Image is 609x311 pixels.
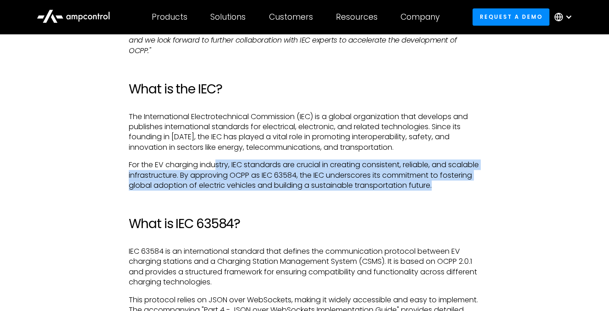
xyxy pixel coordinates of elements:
em: "We are incredibly proud that the IEC experts have recognized OCPP within the international stand... [129,14,478,55]
a: Request a demo [472,8,549,25]
div: Company [401,12,440,22]
p: IEC 63584 is an international standard that defines the communication protocol between EV chargin... [129,246,480,288]
div: Resources [336,12,378,22]
p: The International Electrotechnical Commission (IEC) is a global organization that develops and pu... [129,112,480,153]
div: Customers [269,12,313,22]
div: Products [152,12,187,22]
p: For the EV charging industry, IEC standards are crucial in creating consistent, reliable, and sca... [129,160,480,191]
div: Solutions [210,12,246,22]
h2: What is the IEC? [129,82,480,97]
h2: What is IEC 63584? [129,216,480,232]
